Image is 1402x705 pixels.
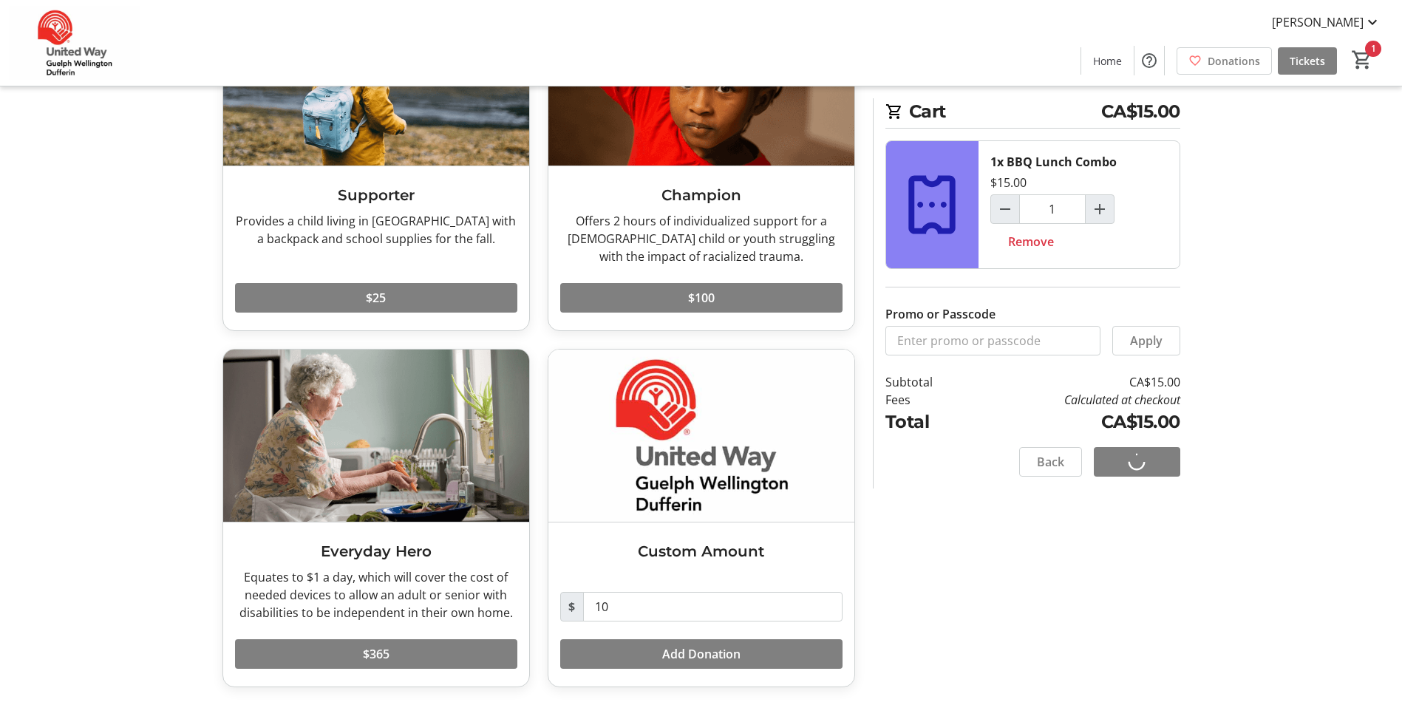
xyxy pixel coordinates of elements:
span: [PERSON_NAME] [1272,13,1364,31]
img: United Way Guelph Wellington Dufferin's Logo [9,6,140,80]
h3: Everyday Hero [235,540,517,562]
div: Provides a child living in [GEOGRAPHIC_DATA] with a backpack and school supplies for the fall. [235,212,517,248]
button: Increment by one [1086,195,1114,223]
span: Back [1037,453,1064,471]
input: Enter promo or passcode [885,326,1100,355]
button: [PERSON_NAME] [1260,10,1393,34]
button: Cart [1349,47,1375,73]
span: Donations [1208,53,1260,69]
img: Everyday Hero [223,350,529,522]
input: BBQ Lunch Combo Quantity [1019,194,1086,224]
div: Equates to $1 a day, which will cover the cost of needed devices to allow an adult or senior with... [235,568,517,621]
a: Tickets [1278,47,1337,75]
div: Offers 2 hours of individualized support for a [DEMOGRAPHIC_DATA] child or youth struggling with ... [560,212,843,265]
button: $365 [235,639,517,669]
td: Fees [885,391,971,409]
span: CA$15.00 [1101,98,1180,125]
button: Remove [990,227,1072,256]
span: Add Donation [662,645,741,663]
td: CA$15.00 [970,373,1180,391]
span: Apply [1130,332,1163,350]
a: Donations [1177,47,1272,75]
button: Add Donation [560,639,843,669]
input: Donation Amount [583,592,843,621]
span: $365 [363,645,389,663]
button: $100 [560,283,843,313]
span: $ [560,592,584,621]
button: $25 [235,283,517,313]
div: 1x BBQ Lunch Combo [990,153,1117,171]
button: Back [1019,447,1082,477]
img: Custom Amount [548,350,854,522]
span: Tickets [1290,53,1325,69]
button: Help [1134,46,1164,75]
button: Decrement by one [991,195,1019,223]
h3: Custom Amount [560,540,843,562]
td: CA$15.00 [970,409,1180,435]
span: Home [1093,53,1122,69]
td: Subtotal [885,373,971,391]
h3: Supporter [235,184,517,206]
label: Promo or Passcode [885,305,996,323]
a: Home [1081,47,1134,75]
span: $25 [366,289,386,307]
span: Remove [1008,233,1054,251]
span: $100 [688,289,715,307]
h2: Cart [885,98,1180,129]
div: $15.00 [990,174,1027,191]
button: Apply [1112,326,1180,355]
td: Calculated at checkout [970,391,1180,409]
h3: Champion [560,184,843,206]
td: Total [885,409,971,435]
